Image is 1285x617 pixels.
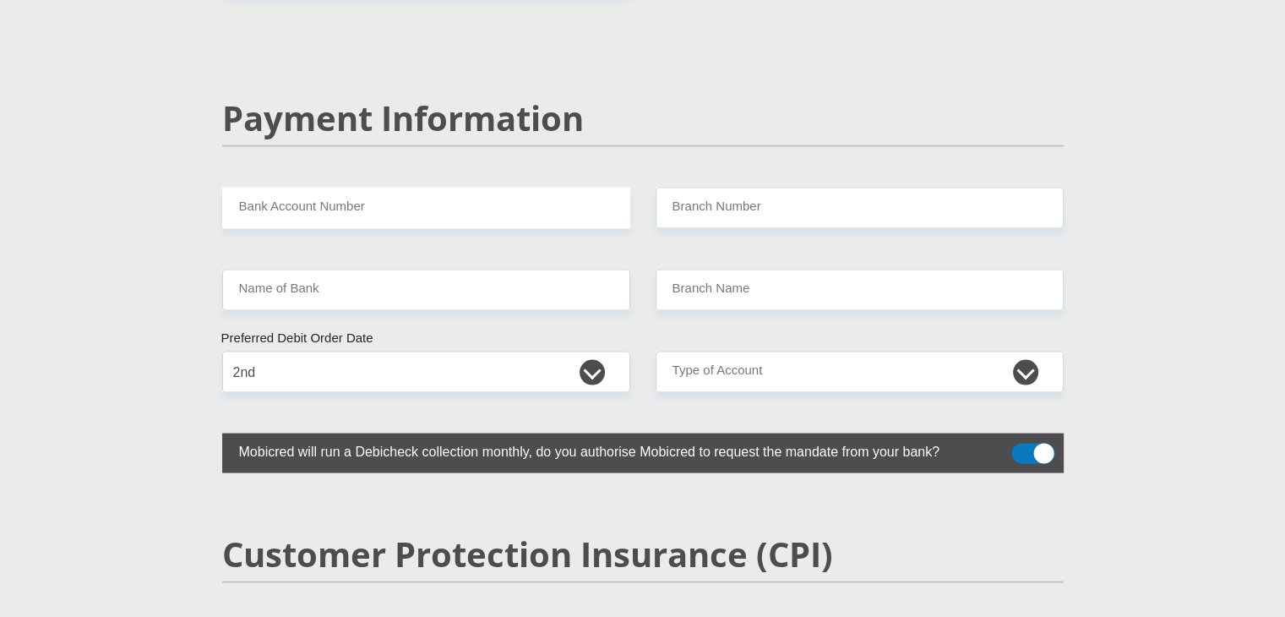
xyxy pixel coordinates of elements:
[222,188,630,229] input: Bank Account Number
[222,270,630,311] input: Name of Bank
[222,534,1064,575] h2: Customer Protection Insurance (CPI)
[656,270,1064,311] input: Branch Name
[656,188,1064,229] input: Branch Number
[222,434,979,467] label: Mobicred will run a Debicheck collection monthly, do you authorise Mobicred to request the mandat...
[222,98,1064,139] h2: Payment Information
